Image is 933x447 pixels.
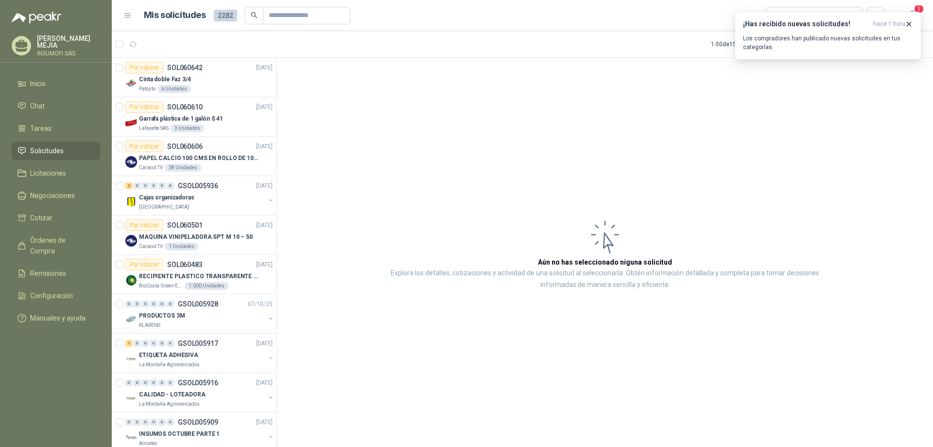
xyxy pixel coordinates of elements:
[167,419,174,426] div: 0
[125,298,275,329] a: 0 0 0 0 0 0 GSOL00592807/10/25 Company LogoPRODUCTOS 3MKLARENS
[142,301,149,307] div: 0
[167,340,174,347] div: 0
[30,235,91,256] span: Órdenes de Compra
[167,104,203,110] p: SOL060610
[139,282,183,290] p: BioCosta Green Energy S.A.S
[12,209,100,227] a: Cotizar
[125,62,163,73] div: Por cotizar
[251,12,258,18] span: search
[37,35,100,49] p: [PERSON_NAME] MEJIA
[248,300,273,309] p: 07/10/25
[139,75,191,84] p: Cinta doble Faz 3/4
[37,51,100,56] p: INSUMOFI SAS
[150,419,157,426] div: 0
[158,419,166,426] div: 0
[134,182,141,189] div: 0
[158,340,166,347] div: 0
[139,125,169,132] p: Lafayette SAS
[178,379,218,386] p: GSOL005916
[150,182,157,189] div: 0
[30,190,75,201] span: Negociaciones
[12,231,100,260] a: Órdenes de Compra
[30,268,66,279] span: Remisiones
[112,97,276,137] a: Por cotizarSOL060610[DATE] Company LogoGarrafa plástica de 1 galón S 41Lafayette SAS3 Unidades
[30,123,52,134] span: Tareas
[134,379,141,386] div: 0
[30,313,86,323] span: Manuales y ayuda
[125,259,163,270] div: Por cotizar
[214,10,237,21] span: 2282
[125,235,137,247] img: Company Logo
[139,390,206,399] p: CALIDAD - LOTEADORA
[150,301,157,307] div: 0
[12,74,100,93] a: Inicio
[125,379,133,386] div: 0
[125,338,275,369] a: 1 0 0 0 0 0 GSOL005917[DATE] Company LogoETIQUETA ADHESIVALa Montaña Agromercados
[256,181,273,191] p: [DATE]
[12,264,100,283] a: Remisiones
[167,261,203,268] p: SOL060483
[112,255,276,294] a: Por cotizarSOL060483[DATE] Company LogoRECIPIENTE PLASTICO TRANSPARENTE 500 MLBioCosta Green Ener...
[167,379,174,386] div: 0
[904,7,921,24] button: 1
[256,378,273,388] p: [DATE]
[125,156,137,168] img: Company Logo
[125,219,163,231] div: Por cotizar
[125,419,133,426] div: 0
[256,339,273,348] p: [DATE]
[125,432,137,444] img: Company Logo
[178,340,218,347] p: GSOL005917
[914,4,924,14] span: 1
[167,301,174,307] div: 0
[125,182,133,189] div: 2
[178,301,218,307] p: GSOL005928
[142,182,149,189] div: 0
[125,301,133,307] div: 0
[711,36,774,52] div: 1 - 50 de 1519
[125,180,275,211] a: 2 0 0 0 0 0 GSOL005936[DATE] Company LogoCajas organizadoras[GEOGRAPHIC_DATA]
[374,268,836,291] p: Explora los detalles, cotizaciones y actividad de una solicitud al seleccionarla. Obtén informaci...
[112,215,276,255] a: Por cotizarSOL060501[DATE] Company LogoMAQUINA VINIPELADORA SPT M 10 – 50Caracol TV1 Unidades
[743,20,869,28] h3: ¡Has recibido nuevas solicitudes!
[139,351,198,360] p: ETIQUETA ADHESIVA
[125,77,137,89] img: Company Logo
[167,182,174,189] div: 0
[139,322,160,329] p: KLARENS
[12,142,100,160] a: Solicitudes
[139,243,163,250] p: Caracol TV
[256,103,273,112] p: [DATE]
[144,8,206,22] h1: Mis solicitudes
[157,85,191,93] div: 6 Unidades
[125,117,137,128] img: Company Logo
[158,301,166,307] div: 0
[12,286,100,305] a: Configuración
[139,203,189,211] p: [GEOGRAPHIC_DATA]
[142,419,149,426] div: 0
[30,78,46,89] span: Inicio
[12,186,100,205] a: Negociaciones
[125,393,137,404] img: Company Logo
[30,290,73,301] span: Configuración
[125,274,137,286] img: Company Logo
[150,379,157,386] div: 0
[12,164,100,182] a: Licitaciones
[139,361,200,369] p: La Montaña Agromercados
[772,10,792,21] div: Todas
[256,63,273,72] p: [DATE]
[125,340,133,347] div: 1
[125,196,137,207] img: Company Logo
[256,418,273,427] p: [DATE]
[139,272,260,281] p: RECIPIENTE PLASTICO TRANSPARENTE 500 ML
[30,213,52,223] span: Cotizar
[139,164,163,172] p: Caracol TV
[171,125,204,132] div: 3 Unidades
[178,182,218,189] p: GSOL005936
[256,221,273,230] p: [DATE]
[256,142,273,151] p: [DATE]
[158,379,166,386] div: 0
[139,193,194,202] p: Cajas organizadoras
[134,419,141,426] div: 0
[158,182,166,189] div: 0
[139,85,155,93] p: Patojito
[12,12,61,23] img: Logo peakr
